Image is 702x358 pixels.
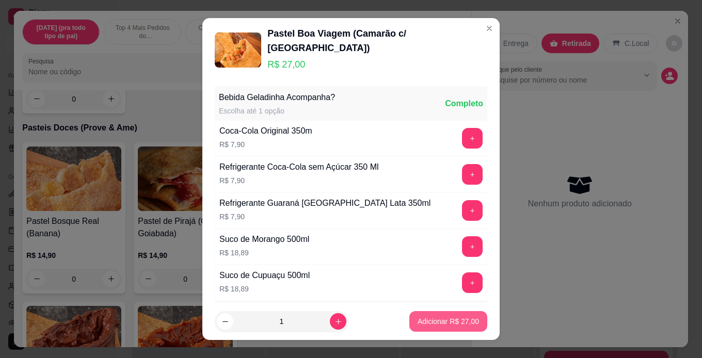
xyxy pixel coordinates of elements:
p: Adicionar R$ 27,00 [418,316,479,327]
button: add [462,164,483,185]
button: Adicionar R$ 27,00 [409,311,487,332]
div: Suco de Cupuaçu 500ml [219,269,310,282]
div: Completo [445,97,483,110]
div: Coca-Cola Original 350m [219,125,312,137]
button: increase-product-quantity [330,313,346,330]
button: Close [481,20,498,37]
p: R$ 27,00 [267,57,487,72]
img: product-image [215,32,261,68]
div: Bebida Geladinha Acompanha? [219,91,335,104]
p: R$ 7,90 [219,175,379,186]
p: R$ 18,89 [219,248,309,258]
p: R$ 7,90 [219,139,312,150]
button: add [462,272,483,293]
div: Suco de Morango 500ml [219,233,309,246]
div: Refrigerante Coca-Cola sem Açúcar 350 Ml [219,161,379,173]
button: add [462,200,483,221]
div: Pastel Boa Viagem (Camarão c/ [GEOGRAPHIC_DATA]) [267,26,487,55]
p: R$ 18,89 [219,284,310,294]
div: Escolha até 1 opção [219,106,335,116]
p: R$ 7,90 [219,211,430,222]
button: add [462,236,483,257]
button: add [462,128,483,149]
div: Refrigerante Guaraná [GEOGRAPHIC_DATA] Lata 350ml [219,197,430,209]
button: decrease-product-quantity [217,313,233,330]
